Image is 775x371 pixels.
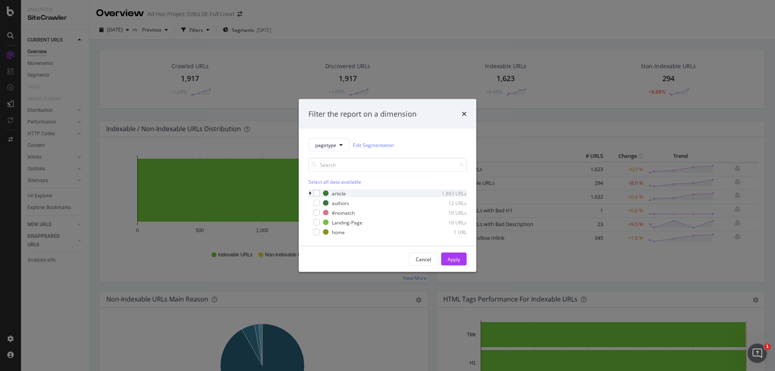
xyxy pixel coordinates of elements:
[308,138,350,151] button: pagetype
[448,256,460,262] div: Apply
[308,178,467,185] div: Select all data available
[332,190,346,197] div: article
[308,109,417,119] div: Filter the report on a dimension
[409,253,438,266] button: Cancel
[299,99,476,272] div: modal
[427,190,467,197] div: 1,883 URLs
[462,109,467,119] div: times
[332,228,345,235] div: home
[748,344,767,363] iframe: Intercom live chat
[427,219,467,226] div: 10 URLs
[427,228,467,235] div: 1 URL
[308,158,467,172] input: Search
[332,209,355,216] div: #nomatch
[427,209,467,216] div: 10 URLs
[332,219,362,226] div: Landing-Page
[315,141,336,148] span: pagetype
[353,140,394,149] a: Edit Segmentation
[764,344,771,350] span: 1
[332,199,349,206] div: authors
[427,199,467,206] div: 12 URLs
[416,256,431,262] div: Cancel
[441,253,467,266] button: Apply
